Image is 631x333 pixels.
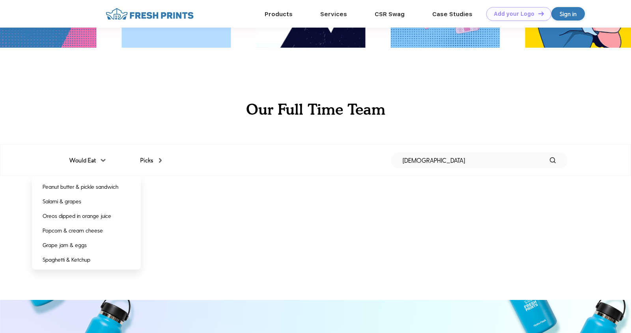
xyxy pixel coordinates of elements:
div: Add your Logo [494,11,534,17]
div: Picks [140,156,162,165]
div: Would Eat [69,156,105,165]
div: Popcorn & cream cheese [43,226,103,234]
input: Search [391,153,568,168]
div: Oreos dipped in orange juice [43,212,111,220]
p: Order Team Lead [22,251,104,258]
img: header_search.svg [550,157,556,163]
img: fo%20logo%202.webp [103,7,196,21]
div: Spaghetti & Ketchup [43,255,90,264]
a: Products [265,11,293,18]
p: Sufian [22,244,104,251]
img: dropdown.png [101,159,105,162]
img: dropdown.png [159,158,162,163]
a: Sign in [551,7,585,20]
div: Grape jam & eggs [43,241,87,249]
div: Salami & grapes [43,197,81,205]
img: DT [538,11,544,16]
div: Peanut butter & pickle sandwich [43,182,118,191]
div: Sign in [560,9,577,19]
